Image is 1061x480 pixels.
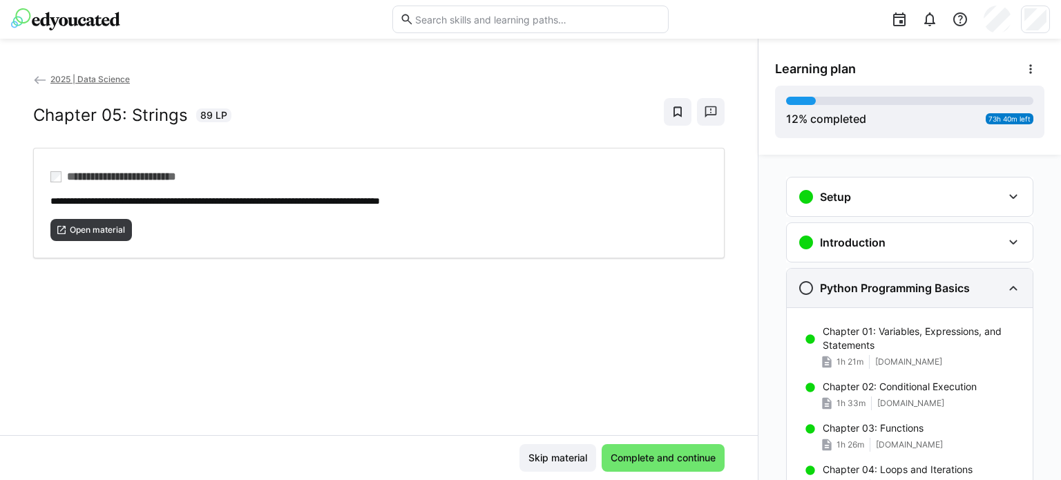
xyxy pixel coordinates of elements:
[786,111,866,127] div: % completed
[988,115,1031,123] span: 73h 40m left
[820,236,886,249] h3: Introduction
[33,105,188,126] h2: Chapter 05: Strings
[68,224,126,236] span: Open material
[775,61,856,77] span: Learning plan
[837,356,863,367] span: 1h 21m
[876,439,943,450] span: [DOMAIN_NAME]
[837,398,866,409] span: 1h 33m
[33,74,130,84] a: 2025 | Data Science
[877,398,944,409] span: [DOMAIN_NAME]
[50,74,130,84] span: 2025 | Data Science
[602,444,725,472] button: Complete and continue
[823,463,973,477] p: Chapter 04: Loops and Iterations
[837,439,864,450] span: 1h 26m
[414,13,661,26] input: Search skills and learning paths…
[519,444,596,472] button: Skip material
[823,380,977,394] p: Chapter 02: Conditional Execution
[609,451,718,465] span: Complete and continue
[823,421,924,435] p: Chapter 03: Functions
[875,356,942,367] span: [DOMAIN_NAME]
[820,190,851,204] h3: Setup
[820,281,970,295] h3: Python Programming Basics
[526,451,589,465] span: Skip material
[200,108,227,122] span: 89 LP
[50,219,132,241] button: Open material
[786,112,799,126] span: 12
[823,325,1022,352] p: Chapter 01: Variables, Expressions, and Statements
